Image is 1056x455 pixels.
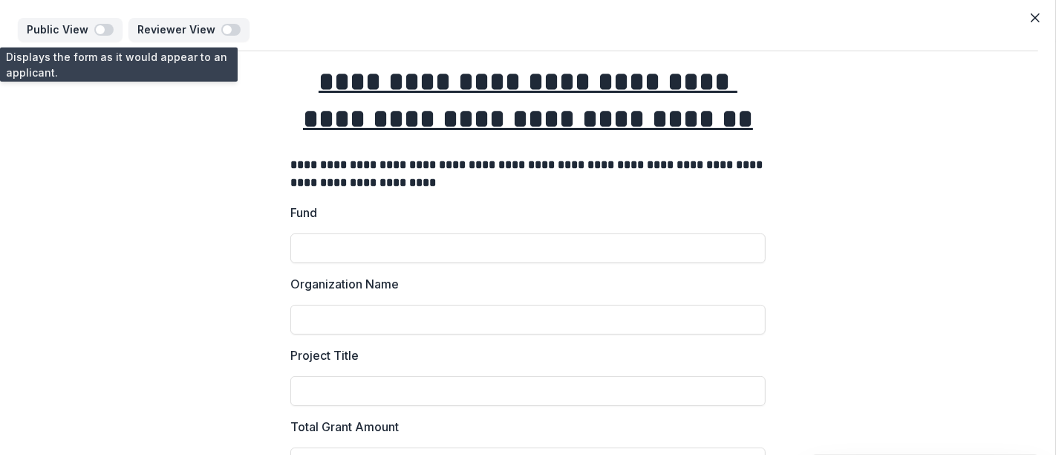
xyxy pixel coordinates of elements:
[1023,6,1047,30] button: Close
[290,275,399,293] p: Organization Name
[128,18,250,42] button: Reviewer View
[137,24,221,36] p: Reviewer View
[290,204,317,222] p: Fund
[18,18,123,42] button: Public View
[290,346,359,364] p: Project Title
[27,24,94,36] p: Public View
[290,418,399,436] p: Total Grant Amount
